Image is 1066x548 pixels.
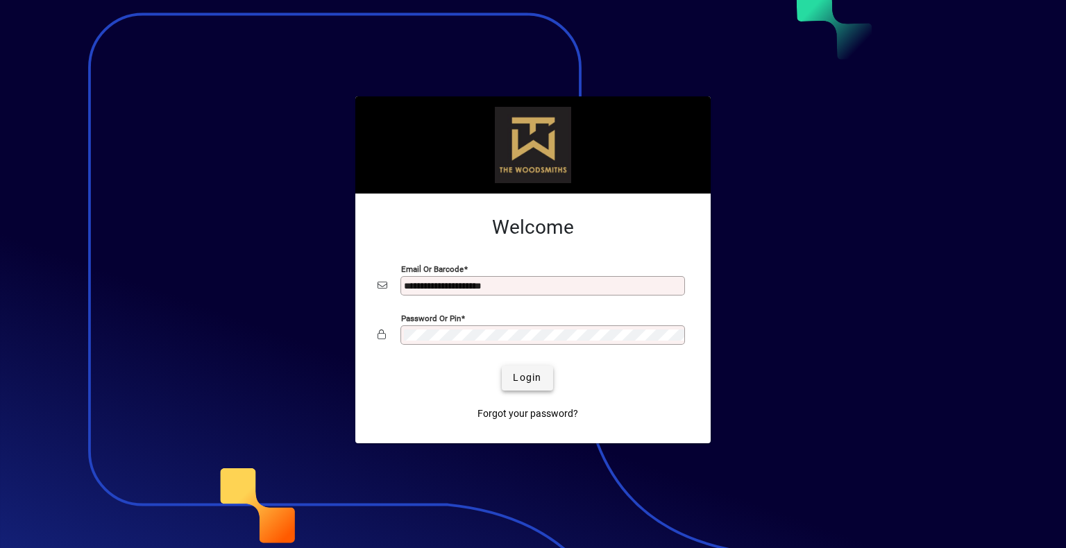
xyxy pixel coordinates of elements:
button: Login [502,366,552,391]
span: Login [513,370,541,385]
span: Forgot your password? [477,406,578,421]
a: Forgot your password? [472,402,584,427]
h2: Welcome [378,216,688,239]
mat-label: Email or Barcode [401,264,464,273]
mat-label: Password or Pin [401,313,461,323]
